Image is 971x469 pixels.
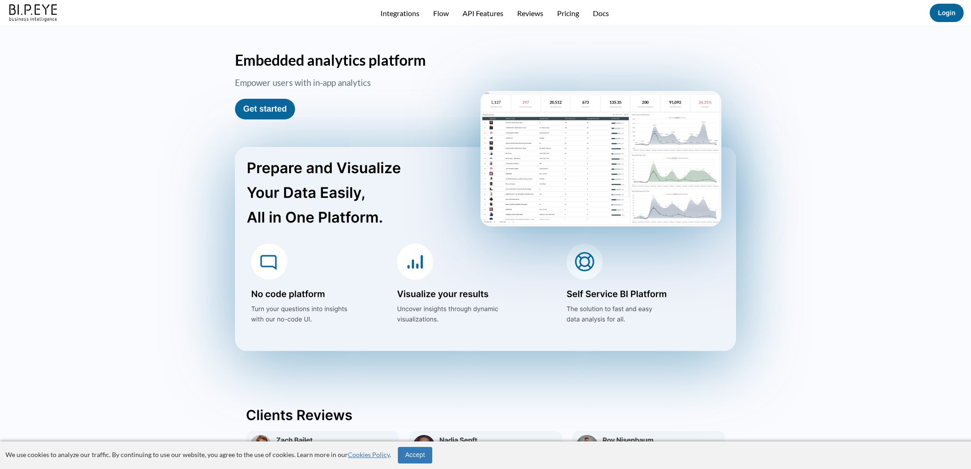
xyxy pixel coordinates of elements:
p: We use cookies to analyze our traffic. By continuing to use our website, you agree to the use of ... [6,450,391,459]
h3: Empower users with in-app analytics [235,78,476,90]
a: Docs [593,9,609,17]
a: Flow [433,9,449,17]
a: API Features [463,9,503,17]
button: Accept [398,447,432,463]
img: homePageScreen2.png [480,91,721,226]
a: Reviews [517,9,543,17]
a: Get started [243,104,287,113]
img: bipeye-logo [7,2,60,23]
h1: Embedded analytics platform [235,51,736,69]
a: Integrations [380,9,419,17]
button: Login [930,4,964,22]
a: Cookies Policy [348,451,390,458]
a: Pricing [557,9,579,17]
a: Login [938,9,955,17]
button: Get started [235,99,295,119]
